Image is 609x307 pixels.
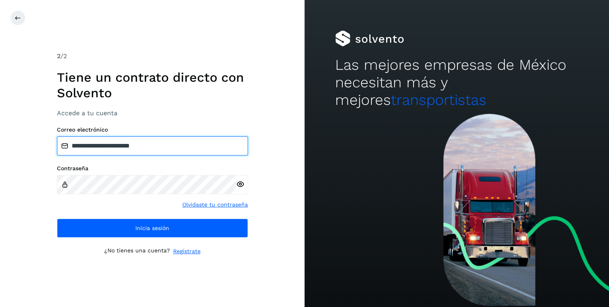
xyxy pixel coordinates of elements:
label: Contraseña [57,165,248,172]
h3: Accede a tu cuenta [57,109,248,117]
button: Inicia sesión [57,218,248,238]
p: ¿No tienes una cuenta? [104,247,170,256]
div: /2 [57,51,248,61]
label: Correo electrónico [57,126,248,133]
span: transportistas [391,91,486,108]
span: Inicia sesión [135,225,169,231]
a: Regístrate [173,247,201,256]
a: Olvidaste tu contraseña [182,201,248,209]
h1: Tiene un contrato directo con Solvento [57,70,248,100]
span: 2 [57,52,61,60]
h2: Las mejores empresas de México necesitan más y mejores [335,56,579,109]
